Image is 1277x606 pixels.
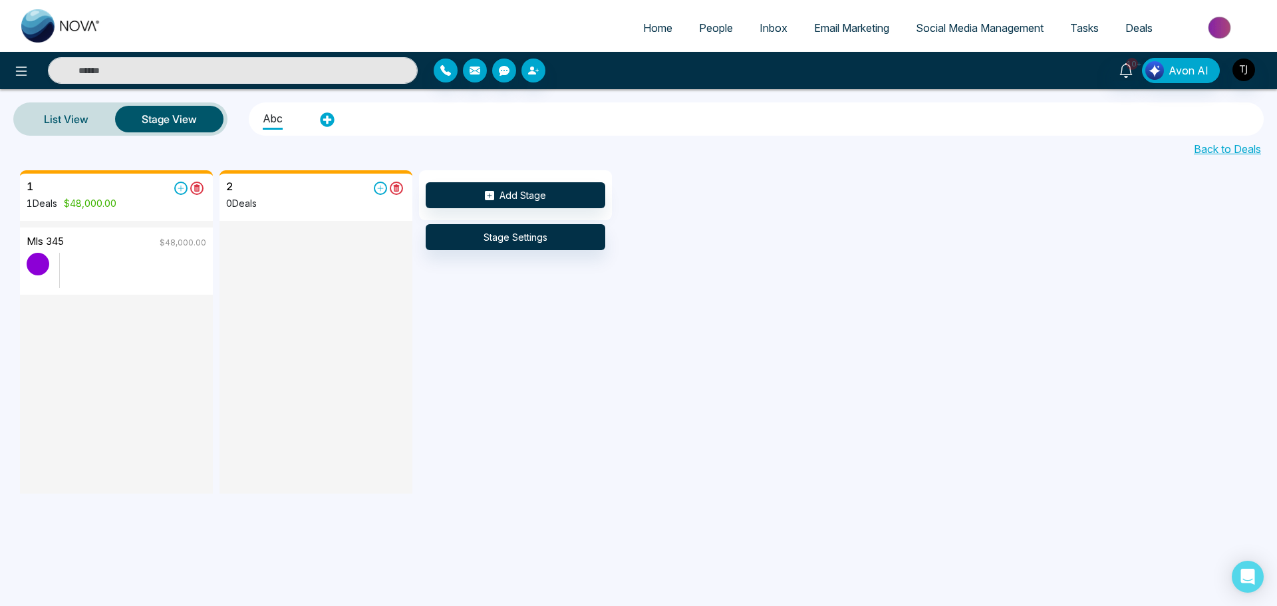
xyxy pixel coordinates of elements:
[27,234,64,253] p: mls 345
[1173,13,1269,43] img: Market-place.gif
[814,21,889,35] span: Email Marketing
[115,106,223,132] button: Stage View
[801,15,903,41] a: Email Marketing
[1057,15,1112,41] a: Tasks
[1145,61,1164,80] img: Lead Flow
[1194,141,1261,157] a: Back to Deals
[27,180,33,193] h5: 1
[160,237,206,249] p: $48,000.00
[426,224,605,250] button: Stage Settings
[630,15,686,41] a: Home
[760,21,787,35] span: Inbox
[916,21,1044,35] span: Social Media Management
[746,15,801,41] a: Inbox
[17,103,115,135] a: List View
[1232,59,1255,81] img: User Avatar
[27,196,116,210] p: 1 Deals
[1070,21,1099,35] span: Tasks
[1126,58,1138,70] span: 10+
[1169,63,1208,78] span: Avon AI
[57,198,116,209] span: $48,000.00
[1232,561,1264,593] div: Open Intercom Messenger
[699,21,733,35] span: People
[21,9,101,43] img: Nova CRM Logo
[1112,15,1166,41] a: Deals
[686,15,746,41] a: People
[1110,58,1142,81] a: 10+
[263,105,283,130] li: Abc
[903,15,1057,41] a: Social Media Management
[1125,21,1153,35] span: Deals
[426,182,605,208] button: Add Stage
[1142,58,1220,83] button: Avon AI
[226,180,233,193] h5: 2
[226,196,263,210] p: 0 Deals
[643,21,672,35] span: Home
